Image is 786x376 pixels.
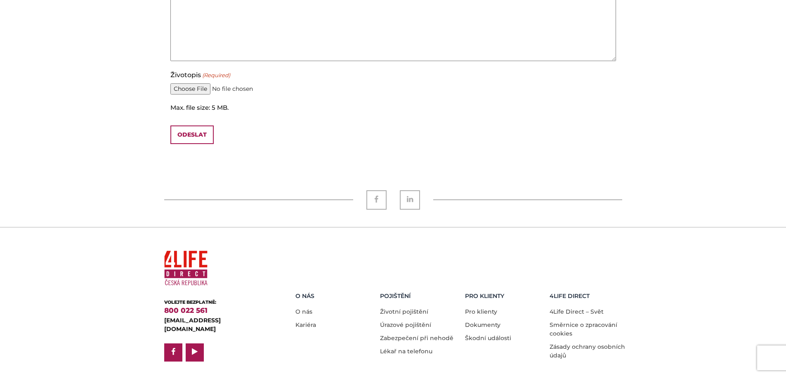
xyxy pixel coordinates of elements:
a: 800 022 561 [164,306,208,315]
input: Odeslat [170,125,214,144]
label: Životopis [170,70,230,80]
a: Škodní události [465,334,511,342]
span: (Required) [201,71,230,80]
a: Zásady ochrany osobních údajů [550,343,625,359]
a: Zabezpečení při nehodě [380,334,453,342]
h5: O nás [295,293,374,300]
img: 4Life Direct Česká republika logo [164,247,208,289]
a: Lékař na telefonu [380,348,432,355]
a: Dokumenty [465,321,500,329]
a: Směrnice o zpracování cookies [550,321,617,337]
a: [EMAIL_ADDRESS][DOMAIN_NAME] [164,317,221,333]
a: Pro klienty [465,308,497,315]
a: Kariéra [295,321,316,329]
a: O nás [295,308,312,315]
h5: Pro Klienty [465,293,544,300]
a: Životní pojištění [380,308,428,315]
h5: Pojištění [380,293,459,300]
a: 4Life Direct – Svět [550,308,604,315]
a: Úrazové pojištění [380,321,431,329]
h5: 4LIFE DIRECT [550,293,628,300]
span: Max. file size: 5 MB. [170,98,616,113]
div: VOLEJTE BEZPLATNĚ: [164,299,269,306]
